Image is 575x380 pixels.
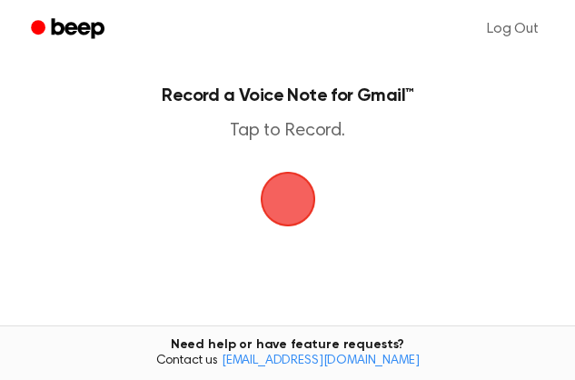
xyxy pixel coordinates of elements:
a: Log Out [469,7,557,51]
a: Beep [18,12,121,47]
img: Beep Logo [261,172,315,226]
span: Contact us [11,354,564,370]
h1: Record a Voice Note for Gmail™ [33,87,542,105]
p: Tap to Record. [33,120,542,143]
a: [EMAIL_ADDRESS][DOMAIN_NAME] [222,355,420,367]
